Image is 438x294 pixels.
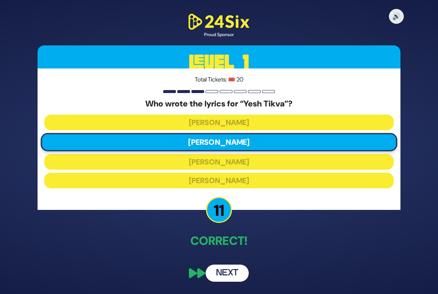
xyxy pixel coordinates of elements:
[38,45,400,79] h3: Level 1
[186,31,252,38] div: Proud Sponsor
[44,154,394,170] button: [PERSON_NAME]
[186,12,252,31] img: 24Six
[206,197,232,223] p: 11
[44,99,394,109] h5: Who wrote the lyrics for “Yesh Tikva”?
[44,115,394,130] button: [PERSON_NAME]
[38,232,400,250] p: Correct!
[44,75,394,84] p: Total Tickets: 🎟️ 20
[41,133,397,151] button: [PERSON_NAME]
[389,9,404,24] button: 🔊
[206,265,249,282] button: Next
[44,173,394,188] button: [PERSON_NAME]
